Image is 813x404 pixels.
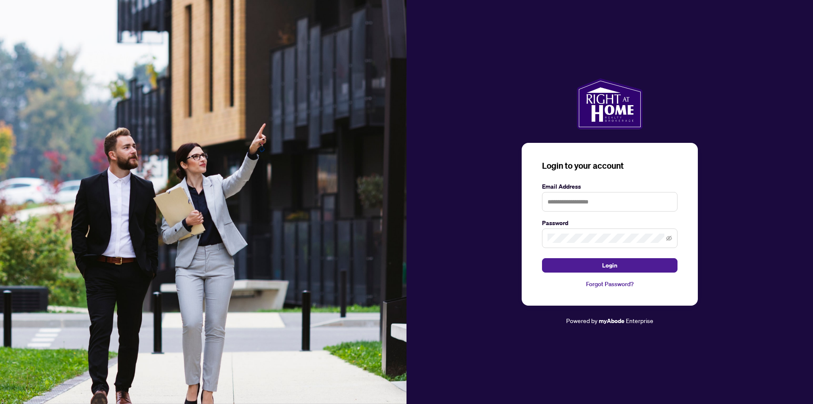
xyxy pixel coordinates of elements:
button: Login [542,258,677,273]
label: Email Address [542,182,677,191]
a: myAbode [599,316,625,326]
img: ma-logo [577,78,642,129]
h3: Login to your account [542,160,677,172]
span: Enterprise [626,317,653,324]
label: Password [542,218,677,228]
span: eye-invisible [666,235,672,241]
span: Powered by [566,317,597,324]
span: Login [602,259,617,272]
a: Forgot Password? [542,279,677,289]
